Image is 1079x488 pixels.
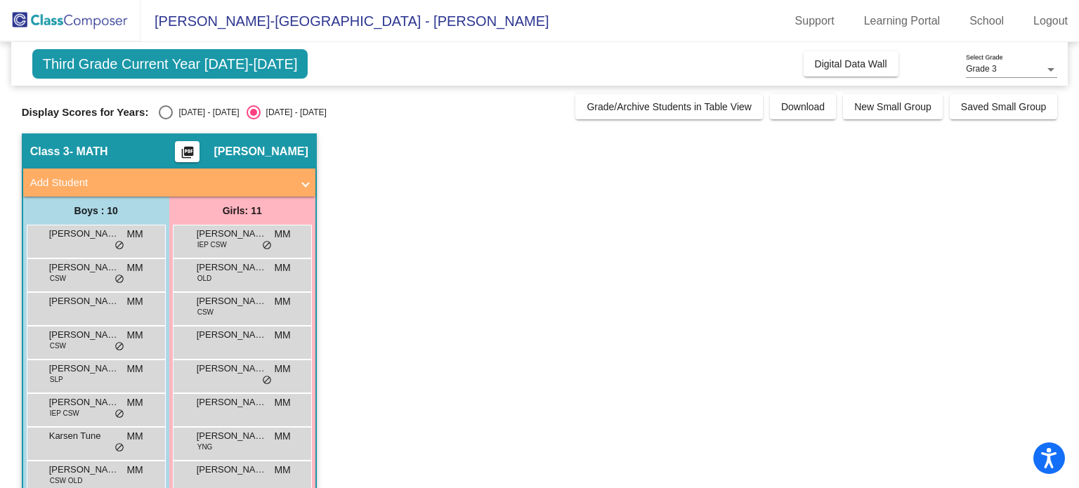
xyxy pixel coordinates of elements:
span: MM [126,362,143,376]
span: MM [126,395,143,410]
a: School [958,10,1015,32]
span: MM [126,294,143,309]
span: Digital Data Wall [815,58,887,70]
span: CSW [197,307,214,317]
span: Karsen Tune [49,429,119,443]
span: MM [274,294,290,309]
span: CSW OLD [50,475,83,486]
span: do_not_disturb_alt [262,240,272,251]
span: [PERSON_NAME] [197,227,267,241]
span: [PERSON_NAME] [197,261,267,275]
div: [DATE] - [DATE] [173,106,239,119]
span: do_not_disturb_alt [115,240,124,251]
span: CSW [50,273,66,284]
span: Grade/Archive Students in Table View [587,101,752,112]
mat-panel-title: Add Student [30,175,292,191]
span: [PERSON_NAME] [197,395,267,409]
a: Learning Portal [853,10,952,32]
span: CSW [50,341,66,351]
span: OLD [197,273,212,284]
span: [PERSON_NAME]-[GEOGRAPHIC_DATA] - [PERSON_NAME] [140,10,549,32]
span: [PERSON_NAME] [49,261,119,275]
span: MM [274,261,290,275]
span: IEP CSW [50,408,79,418]
span: YNG [197,442,213,452]
span: SLP [50,374,63,385]
span: MM [126,463,143,477]
span: MM [126,429,143,444]
span: [PERSON_NAME] [197,463,267,477]
span: MM [274,429,290,444]
span: [PERSON_NAME] [197,294,267,308]
span: Saved Small Group [961,101,1046,112]
span: MM [274,395,290,410]
span: MM [274,328,290,343]
span: [PERSON_NAME] [214,145,308,159]
span: do_not_disturb_alt [115,274,124,285]
button: Print Students Details [175,141,200,162]
span: MM [126,328,143,343]
span: do_not_disturb_alt [115,442,124,454]
span: [PERSON_NAME] [49,227,119,241]
div: Girls: 11 [169,197,315,225]
span: MM [126,227,143,242]
span: Grade 3 [966,64,996,74]
span: Third Grade Current Year [DATE]-[DATE] [32,49,308,79]
span: [PERSON_NAME] [197,328,267,342]
span: Display Scores for Years: [22,106,149,119]
span: New Small Group [854,101,931,112]
span: do_not_disturb_alt [115,341,124,352]
span: MM [126,261,143,275]
button: Digital Data Wall [804,51,898,77]
button: Grade/Archive Students in Table View [575,94,763,119]
div: Boys : 10 [23,197,169,225]
span: do_not_disturb_alt [262,375,272,386]
a: Support [784,10,846,32]
button: Download [770,94,836,119]
span: [PERSON_NAME] [197,429,267,443]
span: MM [274,362,290,376]
span: IEP CSW [197,239,227,250]
mat-radio-group: Select an option [159,105,326,119]
button: New Small Group [843,94,943,119]
span: [PERSON_NAME] English [49,362,119,376]
span: [PERSON_NAME] [49,463,119,477]
span: Class 3 [30,145,70,159]
span: MM [274,463,290,477]
span: Download [781,101,825,112]
span: [PERSON_NAME] [49,395,119,409]
mat-expansion-panel-header: Add Student [23,169,315,197]
a: Logout [1022,10,1079,32]
span: [PERSON_NAME] [49,294,119,308]
div: [DATE] - [DATE] [261,106,327,119]
span: [PERSON_NAME] [197,362,267,376]
span: [PERSON_NAME] [49,328,119,342]
span: MM [274,227,290,242]
button: Saved Small Group [950,94,1057,119]
mat-icon: picture_as_pdf [179,145,196,165]
span: do_not_disturb_alt [115,409,124,420]
span: - MATH [70,145,108,159]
